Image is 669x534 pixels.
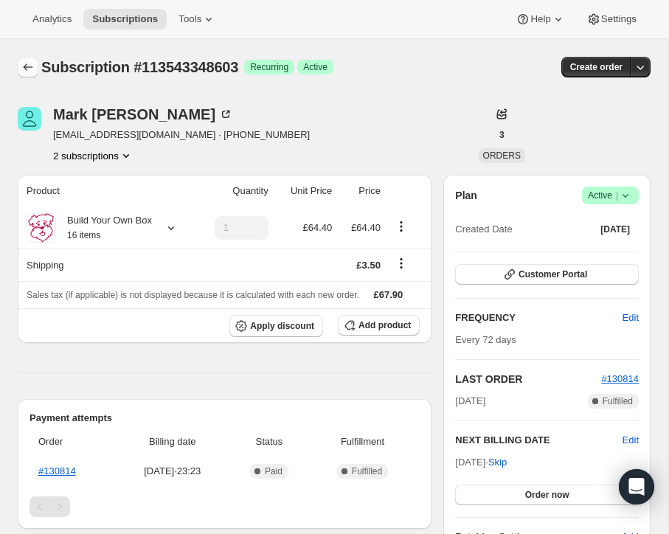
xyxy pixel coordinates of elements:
[601,13,637,25] span: Settings
[389,218,413,235] button: Product actions
[30,496,420,517] nav: Pagination
[525,489,569,501] span: Order now
[455,394,485,409] span: [DATE]
[56,213,152,243] div: Build Your Own Box
[338,315,420,336] button: Add product
[41,59,238,75] span: Subscription #113543348603
[616,190,618,201] span: |
[488,455,507,470] span: Skip
[455,457,507,468] span: [DATE] ·
[483,150,521,161] span: ORDERS
[455,311,622,325] h2: FREQUENCY
[193,175,273,207] th: Quantity
[623,311,639,325] span: Edit
[479,451,516,474] button: Skip
[83,9,167,30] button: Subscriptions
[455,334,516,345] span: Every 72 days
[336,175,385,207] th: Price
[588,188,633,203] span: Active
[32,13,72,25] span: Analytics
[121,464,225,479] span: [DATE] · 23:23
[358,319,411,331] span: Add product
[265,465,282,477] span: Paid
[250,320,314,332] span: Apply discount
[250,61,288,73] span: Recurring
[24,9,80,30] button: Analytics
[38,465,76,476] a: #130814
[455,433,622,448] h2: NEXT BILLING DATE
[519,268,587,280] span: Customer Portal
[229,315,323,337] button: Apply discount
[30,426,117,458] th: Order
[507,9,574,30] button: Help
[170,9,225,30] button: Tools
[18,107,41,131] span: Mark Partington
[27,290,359,300] span: Sales tax (if applicable) is not displayed because it is calculated with each new order.
[619,469,654,504] div: Open Intercom Messenger
[53,107,233,122] div: Mark [PERSON_NAME]
[121,434,225,449] span: Billing date
[499,129,505,141] span: 3
[578,9,645,30] button: Settings
[623,433,639,448] button: Edit
[614,306,648,330] button: Edit
[561,57,631,77] button: Create order
[18,249,193,281] th: Shipping
[18,57,38,77] button: Subscriptions
[53,148,134,163] button: Product actions
[374,289,403,300] span: £67.90
[600,223,630,235] span: [DATE]
[530,13,550,25] span: Help
[27,213,56,243] img: product img
[178,13,201,25] span: Tools
[233,434,305,449] span: Status
[455,485,639,505] button: Order now
[30,411,420,426] h2: Payment attempts
[352,465,382,477] span: Fulfilled
[18,175,193,207] th: Product
[455,372,601,386] h2: LAST ORDER
[314,434,412,449] span: Fulfillment
[92,13,158,25] span: Subscriptions
[303,61,327,73] span: Active
[273,175,337,207] th: Unit Price
[389,255,413,271] button: Shipping actions
[351,222,381,233] span: £64.40
[601,373,639,384] a: #130814
[53,128,310,142] span: [EMAIL_ADDRESS][DOMAIN_NAME] · [PHONE_NUMBER]
[455,264,639,285] button: Customer Portal
[592,219,639,240] button: [DATE]
[455,188,477,203] h2: Plan
[455,222,512,237] span: Created Date
[491,125,513,145] button: 3
[603,395,633,407] span: Fulfilled
[303,222,333,233] span: £64.40
[356,260,381,271] span: £3.50
[67,230,100,240] small: 16 items
[570,61,623,73] span: Create order
[601,372,639,386] button: #130814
